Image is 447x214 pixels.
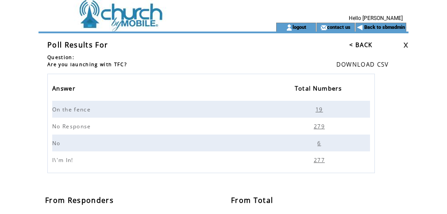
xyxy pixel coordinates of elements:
a: Answer [52,82,80,97]
a: 6 [316,139,324,146]
span: 279 [314,123,327,130]
span: From Responders [45,195,114,205]
a: DOWNLOAD CSV [336,60,389,68]
span: Answer [52,82,77,97]
span: 6 [317,139,323,147]
span: On the fence [52,106,93,113]
span: No Response [52,123,93,130]
span: Hello [PERSON_NAME] [349,15,403,21]
span: Question: [47,54,74,60]
a: Total Numbers [295,82,346,97]
span: Total Numbers [295,82,344,97]
img: backArrow.gif [357,24,363,31]
a: Back to sbmadmin [364,24,405,30]
span: Poll Results For [47,40,108,50]
span: From Total [231,195,273,205]
span: No [52,139,63,147]
a: logout [293,24,306,30]
a: < BACK [349,41,372,49]
a: 277 [313,156,328,162]
span: Are you launching with TFC? [47,61,127,67]
img: contact_us_icon.gif [320,24,327,31]
a: contact us [327,24,351,30]
a: 19 [315,106,326,112]
a: 279 [313,123,328,129]
span: I\'m In! [52,156,76,164]
img: account_icon.gif [286,24,293,31]
span: 19 [316,106,325,113]
span: 277 [314,156,327,164]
